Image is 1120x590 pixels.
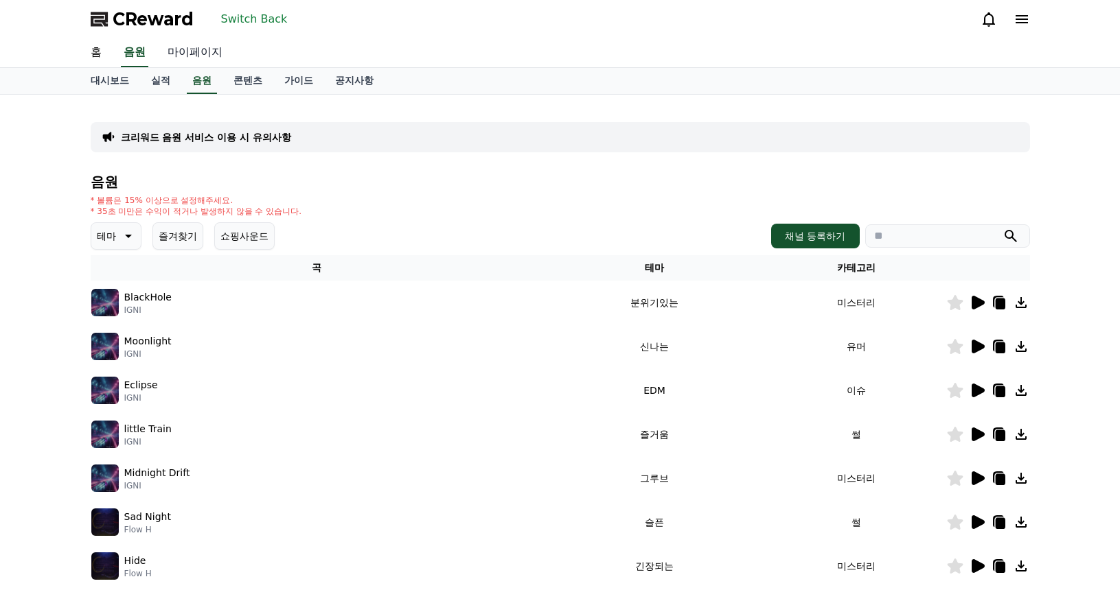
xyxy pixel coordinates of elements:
td: 그루브 [542,456,766,500]
p: Eclipse [124,378,158,392]
a: 음원 [121,38,148,67]
td: 분위기있는 [542,281,766,324]
td: 신나는 [542,324,766,368]
td: 미스터리 [766,281,946,324]
img: music [91,377,119,404]
img: music [91,421,119,448]
p: IGNI [124,392,158,403]
th: 카테고리 [766,255,946,281]
p: Moonlight [124,334,172,349]
td: 즐거움 [542,412,766,456]
h4: 음원 [91,174,1030,189]
a: CReward [91,8,194,30]
td: 유머 [766,324,946,368]
a: 가이드 [273,68,324,94]
td: 이슈 [766,368,946,412]
td: 슬픈 [542,500,766,544]
p: BlackHole [124,290,172,305]
button: 쇼핑사운드 [214,222,275,250]
button: Switch Back [216,8,293,30]
img: music [91,333,119,360]
p: Flow H [124,524,171,535]
td: 미스터리 [766,544,946,588]
td: 긴장되는 [542,544,766,588]
p: Midnight Drift [124,466,190,480]
a: 음원 [187,68,217,94]
p: * 볼륨은 15% 이상으로 설정해주세요. [91,195,302,206]
td: 썰 [766,412,946,456]
a: 홈 [80,38,113,67]
img: music [91,508,119,536]
p: little Train [124,422,172,436]
td: 미스터리 [766,456,946,500]
span: CReward [113,8,194,30]
img: music [91,289,119,316]
a: 크리워드 음원 서비스 이용 시 유의사항 [121,130,291,144]
button: 즐겨찾기 [152,222,203,250]
p: * 35초 미만은 수익이 적거나 발생하지 않을 수 있습니다. [91,206,302,217]
p: Hide [124,554,146,568]
p: IGNI [124,305,172,316]
th: 곡 [91,255,543,281]
p: IGNI [124,480,190,491]
p: IGNI [124,436,172,447]
p: IGNI [124,349,172,359]
img: music [91,464,119,492]
p: 테마 [97,226,116,246]
td: EDM [542,368,766,412]
th: 테마 [542,255,766,281]
a: 마이페이지 [157,38,233,67]
button: 테마 [91,222,141,250]
a: 콘텐츠 [222,68,273,94]
button: 채널 등록하기 [771,224,859,248]
a: 실적 [140,68,181,94]
img: music [91,552,119,580]
td: 썰 [766,500,946,544]
p: Flow H [124,568,152,579]
a: 대시보드 [80,68,140,94]
p: Sad Night [124,510,171,524]
a: 공지사항 [324,68,385,94]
